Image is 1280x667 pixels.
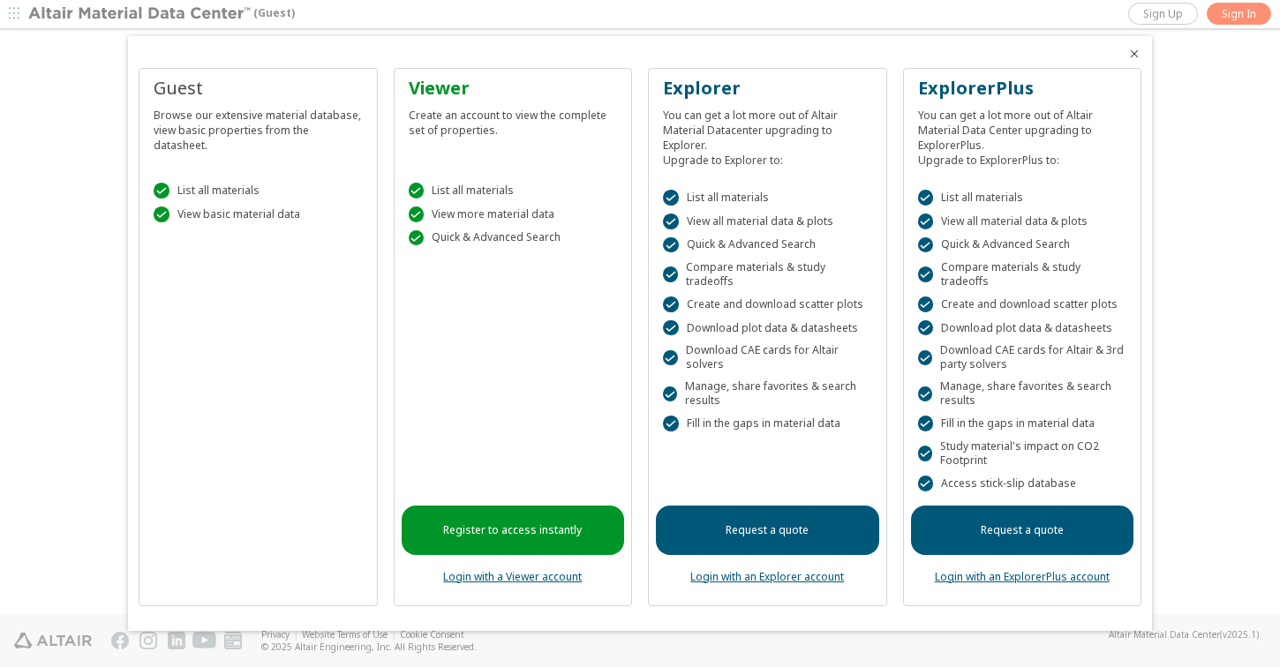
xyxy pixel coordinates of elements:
[918,237,934,253] div: 
[663,190,872,206] div: List all materials
[663,296,679,312] div: 
[409,230,425,246] div: 
[918,416,934,431] div: 
[918,296,1127,312] div: Create and download scatter plots
[663,190,679,206] div: 
[154,101,363,153] div: Browse our extensive material database, view basic properties from the datasheet.
[409,76,618,101] div: Viewer
[154,183,169,199] div: 
[663,416,872,431] div: Fill in the gaps in material data
[918,190,934,206] div: 
[154,76,363,101] div: Guest
[154,206,169,222] div: 
[409,183,425,199] div: 
[663,320,679,336] div: 
[409,230,618,246] div: Quick & Advanced Search
[402,506,625,555] a: Register to access instantly
[918,476,934,491] div: 
[663,296,872,312] div: Create and download scatter plots
[918,260,1127,289] div: Compare materials & study tradeoffs
[663,214,679,229] div: 
[663,76,872,101] div: Explorer
[918,320,1127,336] div: Download plot data & datasheets
[918,320,934,336] div: 
[918,76,1127,101] div: ExplorerPlus
[1127,47,1141,61] button: Close
[663,260,872,289] div: Compare materials & study tradeoffs
[663,320,872,336] div: Download plot data & datasheets
[154,183,363,199] div: List all materials
[663,350,678,366] div: 
[656,506,879,555] a: Request a quote
[935,569,1110,584] a: Login with an ExplorerPlus account
[918,214,1127,229] div: View all material data & plots
[918,476,1127,491] div: Access stick-slip database
[918,296,934,312] div: 
[911,506,1134,555] a: Request a quote
[409,101,618,138] div: Create an account to view the complete set of properties.
[918,386,932,402] div: 
[409,206,618,222] div: View more material data
[409,183,618,199] div: List all materials
[918,379,1127,408] div: Manage, share favorites & search results
[918,343,1127,371] div: Download CAE cards for Altair & 3rd party solvers
[918,214,934,229] div: 
[154,206,363,222] div: View basic material data
[918,237,1127,253] div: Quick & Advanced Search
[663,416,679,431] div: 
[663,237,872,253] div: Quick & Advanced Search
[918,190,1127,206] div: List all materials
[918,446,932,461] div: 
[663,214,872,229] div: View all material data & plots
[663,101,872,168] div: You can get a lot more out of Altair Material Datacenter upgrading to Explorer. Upgrade to Explor...
[918,266,933,282] div: 
[690,569,844,584] a: Login with an Explorer account
[663,379,872,408] div: Manage, share favorites & search results
[918,416,1127,431] div: Fill in the gaps in material data
[918,101,1127,168] div: You can get a lot more out of Altair Material Data Center upgrading to ExplorerPlus. Upgrade to E...
[409,206,425,222] div: 
[663,266,678,282] div: 
[443,569,582,584] a: Login with a Viewer account
[663,386,677,402] div: 
[918,350,932,366] div: 
[663,343,872,371] div: Download CAE cards for Altair solvers
[663,237,679,253] div: 
[918,439,1127,468] div: Study material's impact on CO2 Footprint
